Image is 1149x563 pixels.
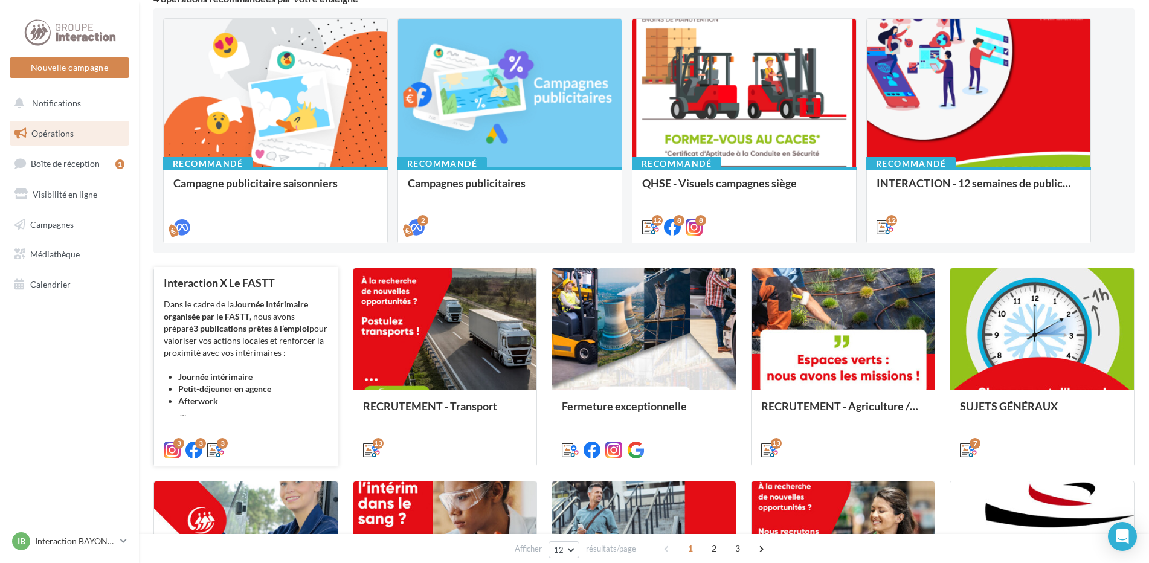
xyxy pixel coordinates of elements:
div: 2 [417,215,428,226]
div: Recommandé [632,157,721,170]
strong: Journée Intérimaire organisée par le FASTT [164,299,308,321]
span: 2 [704,539,724,558]
div: INTERACTION - 12 semaines de publication [877,177,1081,201]
div: RECRUTEMENT - Agriculture / Espaces verts [761,400,925,424]
button: Nouvelle campagne [10,57,129,78]
div: 7 [970,438,980,449]
span: Notifications [32,98,81,108]
div: Campagnes publicitaires [408,177,612,201]
span: Calendrier [30,279,71,289]
span: IB [18,535,25,547]
div: RECRUTEMENT - Transport [363,400,527,424]
div: QHSE - Visuels campagnes siège [642,177,846,201]
span: Opérations [31,128,74,138]
div: 12 [652,215,663,226]
div: 3 [195,438,206,449]
a: Campagnes [7,212,132,237]
span: Médiathèque [30,249,80,259]
a: Visibilité en ligne [7,182,132,207]
span: Boîte de réception [31,158,100,169]
div: 3 [217,438,228,449]
a: Boîte de réception1 [7,150,132,176]
div: 8 [695,215,706,226]
div: Open Intercom Messenger [1108,522,1137,551]
a: Opérations [7,121,132,146]
strong: Petit-déjeuner en agence [178,384,271,394]
div: Interaction X Le FASTT [164,277,328,289]
div: Recommandé [163,157,253,170]
span: 12 [554,545,564,555]
div: Fermeture exceptionnelle [562,400,726,424]
span: Visibilité en ligne [33,189,97,199]
span: 3 [728,539,747,558]
span: résultats/page [586,543,636,555]
div: 1 [115,159,124,169]
div: 13 [771,438,782,449]
div: Dans le cadre de la , nous avons préparé pour valoriser vos actions locales et renforcer la proxi... [164,298,328,419]
button: Notifications [7,91,127,116]
div: 12 [886,215,897,226]
a: IB Interaction BAYONNE [10,530,129,553]
div: 13 [373,438,384,449]
div: 8 [674,215,684,226]
a: Médiathèque [7,242,132,267]
span: 1 [681,539,700,558]
strong: 3 publications prêtes à l’emploi [193,323,309,333]
span: Campagnes [30,219,74,229]
span: Afficher [515,543,542,555]
div: Recommandé [397,157,487,170]
strong: Journée intérimaire [178,372,253,382]
div: Campagne publicitaire saisonniers [173,177,378,201]
a: Calendrier [7,272,132,297]
p: Interaction BAYONNE [35,535,115,547]
strong: Afterwork [178,396,218,406]
button: 12 [549,541,579,558]
div: SUJETS GÉNÉRAUX [960,400,1124,424]
div: Recommandé [866,157,956,170]
div: 3 [173,438,184,449]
